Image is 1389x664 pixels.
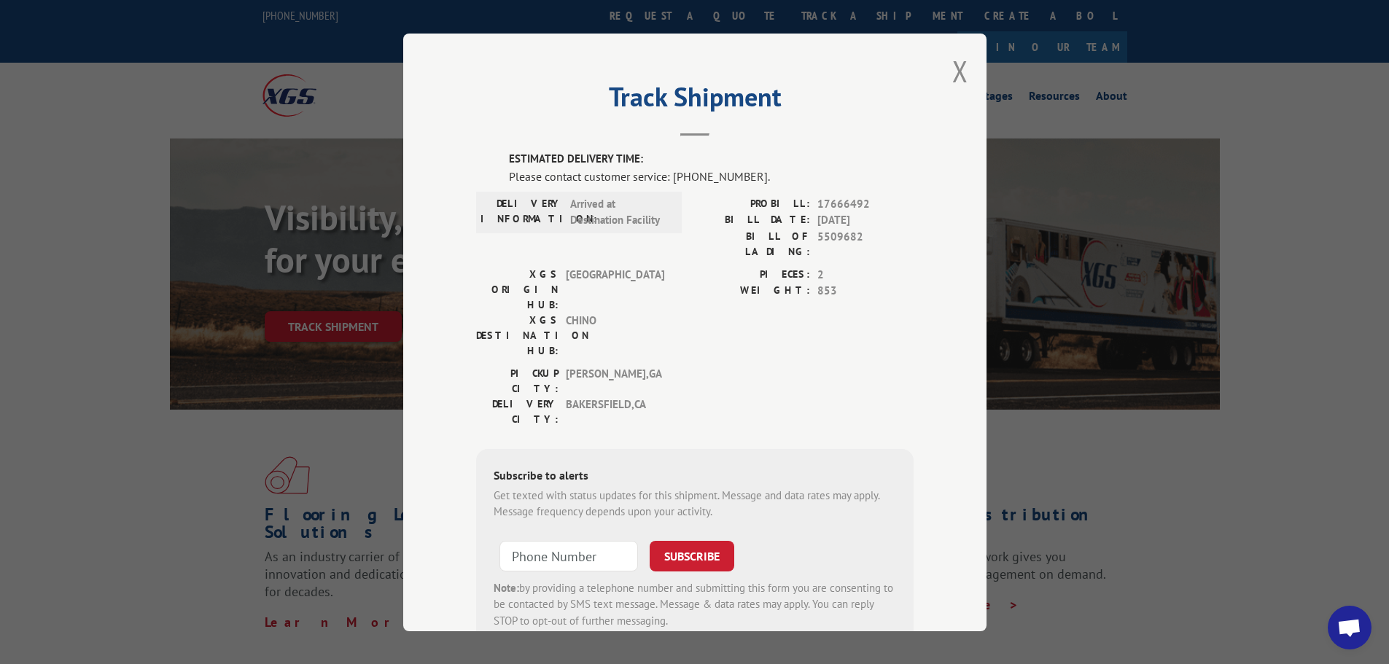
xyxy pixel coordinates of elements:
div: by providing a telephone number and submitting this form you are consenting to be contacted by SM... [494,579,896,629]
div: Get texted with status updates for this shipment. Message and data rates may apply. Message frequ... [494,487,896,520]
label: DELIVERY INFORMATION: [480,195,563,228]
span: Arrived at Destination Facility [570,195,669,228]
input: Phone Number [499,540,638,571]
label: XGS DESTINATION HUB: [476,312,559,358]
button: Close modal [952,52,968,90]
label: PROBILL: [695,195,810,212]
div: Open chat [1328,606,1372,649]
div: Subscribe to alerts [494,466,896,487]
button: SUBSCRIBE [650,540,734,571]
label: PIECES: [695,266,810,283]
div: Please contact customer service: [PHONE_NUMBER]. [509,167,914,184]
label: DELIVERY CITY: [476,396,559,426]
span: [PERSON_NAME] , GA [566,365,664,396]
label: PICKUP CITY: [476,365,559,396]
span: 17666492 [817,195,914,212]
span: 2 [817,266,914,283]
label: XGS ORIGIN HUB: [476,266,559,312]
strong: Note: [494,580,519,594]
h2: Track Shipment [476,87,914,114]
label: ESTIMATED DELIVERY TIME: [509,151,914,168]
span: [GEOGRAPHIC_DATA] [566,266,664,312]
span: 5509682 [817,228,914,259]
label: WEIGHT: [695,283,810,300]
span: 853 [817,283,914,300]
span: CHINO [566,312,664,358]
span: [DATE] [817,212,914,229]
label: BILL OF LADING: [695,228,810,259]
span: BAKERSFIELD , CA [566,396,664,426]
label: BILL DATE: [695,212,810,229]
